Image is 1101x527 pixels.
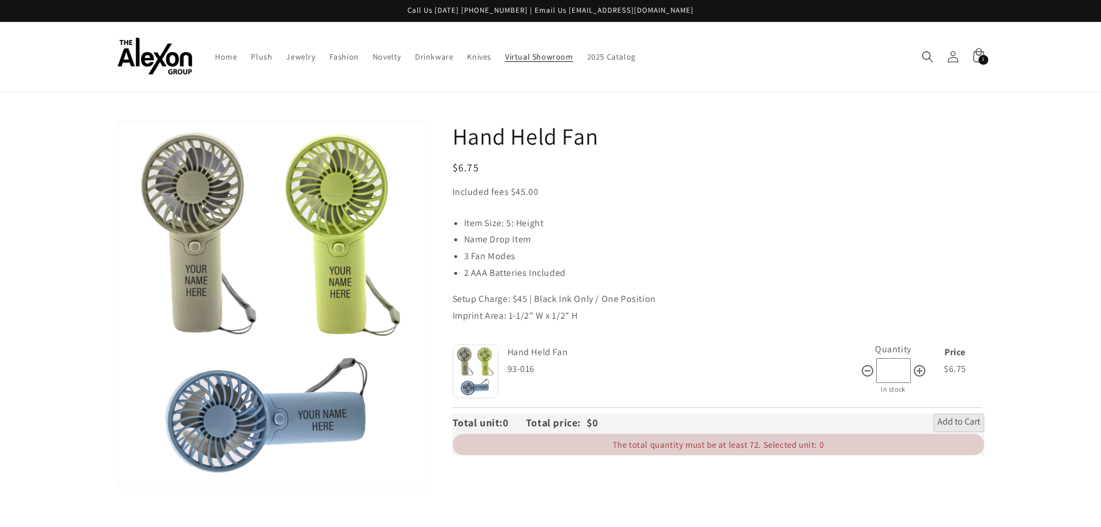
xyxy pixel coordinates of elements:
div: Hand Held Fan [507,344,858,361]
div: In stock [861,383,926,396]
span: 2025 Catalog [587,51,636,62]
a: 2025 Catalog [580,45,643,69]
li: Item Size: 5: Height [464,215,984,232]
p: Imprint Area: 1-1/2" W x 1/2" H [453,308,984,325]
span: Novelty [373,51,401,62]
img: The Alexon Group [117,38,192,75]
li: 3 Fan Modes [464,248,984,265]
summary: Search [915,44,940,69]
span: 0 [503,416,526,429]
span: Fashion [329,51,359,62]
h1: Hand Held Fan [453,121,984,151]
a: Novelty [366,45,408,69]
div: 93-016 [507,361,861,378]
div: Total unit: Total price: [453,414,587,432]
span: Drinkware [415,51,453,62]
label: Quantity [875,343,911,355]
img: Default Title [453,344,499,398]
a: Home [208,45,244,69]
a: Fashion [322,45,366,69]
span: $6.75 [944,363,966,375]
span: Add to Cart [937,416,980,430]
div: The total quantity must be at least 72. Selected unit: 0 [453,434,984,455]
span: 1 [982,55,985,65]
span: $0 [587,416,598,429]
span: Jewelry [286,51,315,62]
span: Home [215,51,237,62]
span: Plush [251,51,272,62]
a: Drinkware [408,45,460,69]
span: Included fees $45.00 [453,186,539,198]
span: Virtual Showroom [505,51,573,62]
span: $6.75 [453,161,480,174]
a: Jewelry [279,45,322,69]
a: Virtual Showroom [498,45,580,69]
div: Price [929,344,981,361]
span: Knives [467,51,491,62]
li: 2 AAA Batteries Included [464,265,984,282]
li: Name Drop Item [464,231,984,248]
a: Knives [460,45,498,69]
p: Setup Charge: $45 | Black Ink Only / One Position [453,291,984,308]
button: Add to Cart [933,414,984,432]
a: Plush [244,45,279,69]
